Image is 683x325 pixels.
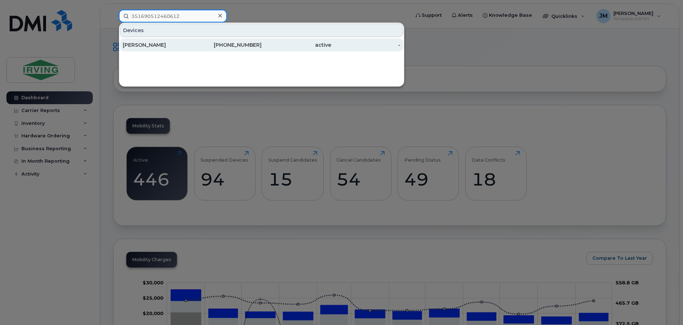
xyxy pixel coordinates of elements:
a: [PERSON_NAME][PHONE_NUMBER]active- [120,39,403,51]
div: - [331,41,401,49]
div: active [262,41,331,49]
div: Devices [120,24,403,37]
div: [PHONE_NUMBER] [192,41,262,49]
div: [PERSON_NAME] [123,41,192,49]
